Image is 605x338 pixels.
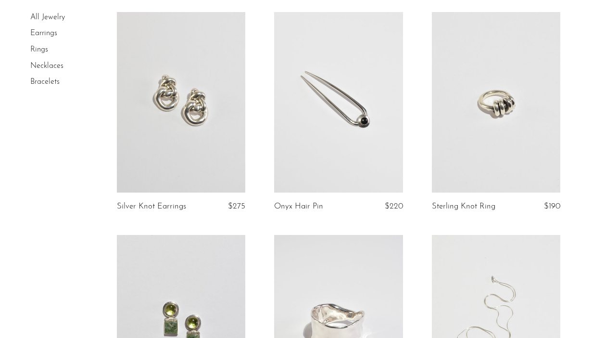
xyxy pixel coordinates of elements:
[30,30,57,38] a: Earrings
[274,202,323,211] a: Onyx Hair Pin
[30,13,65,21] a: All Jewelry
[30,62,63,70] a: Necklaces
[544,202,560,210] span: $190
[30,46,48,53] a: Rings
[432,202,495,211] a: Sterling Knot Ring
[30,78,60,86] a: Bracelets
[228,202,245,210] span: $275
[117,202,186,211] a: Silver Knot Earrings
[385,202,403,210] span: $220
